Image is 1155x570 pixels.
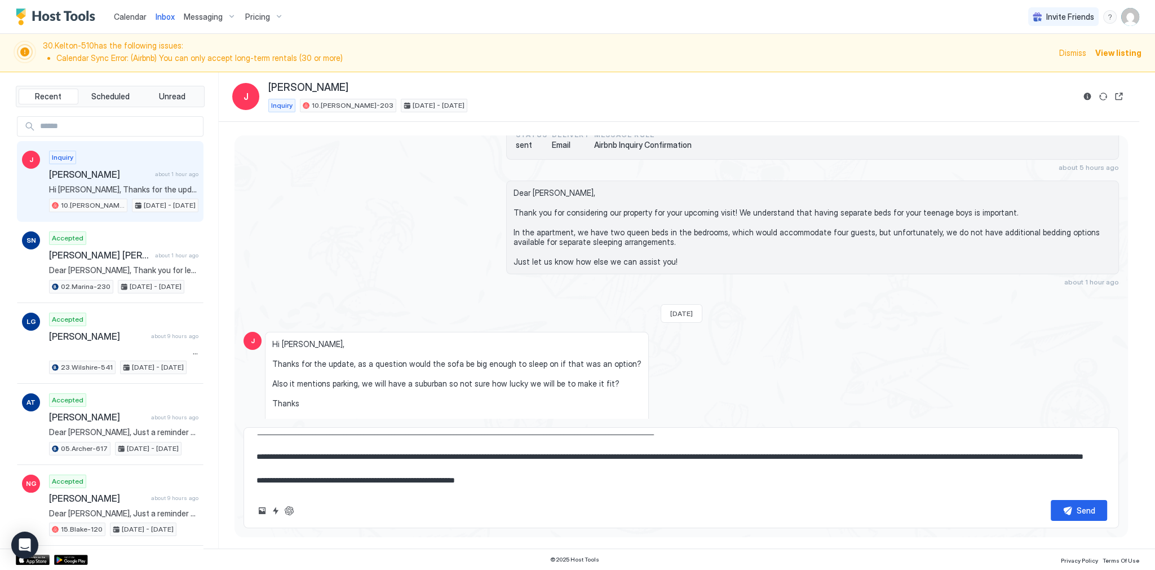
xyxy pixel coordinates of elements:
button: Open reservation [1112,90,1126,103]
span: 02.Marina-230 [61,282,110,292]
span: Dear [PERSON_NAME], Thank you for considering our property for your upcoming visit! We understand... [514,188,1112,267]
span: NG [26,479,37,489]
span: Messaging [184,12,223,22]
span: [PERSON_NAME] [49,493,147,504]
span: Hi [PERSON_NAME], Thanks for the update, as a question would the sofa be big enough to sleep on i... [49,185,198,195]
span: Airbnb Inquiry Confirmation [594,140,692,150]
span: [DATE] - [DATE] [122,524,174,534]
span: Delivery [552,130,590,140]
div: User profile [1121,8,1139,26]
a: Calendar [114,11,147,23]
span: [PERSON_NAME] [268,81,348,94]
a: Terms Of Use [1103,554,1139,565]
button: Recent [19,89,78,104]
button: Sync reservation [1096,90,1110,103]
span: about 9 hours ago [151,332,198,340]
div: Send [1077,505,1095,516]
span: Scheduled [91,91,130,102]
span: [PERSON_NAME] [PERSON_NAME] [49,249,151,261]
a: App Store [16,555,50,565]
span: Message Rule [594,130,692,140]
span: © 2025 Host Tools [550,556,599,563]
span: about 1 hour ago [155,252,198,259]
button: Scheduled [81,89,140,104]
span: [DATE] - [DATE] [413,100,464,111]
a: Inbox [156,11,175,23]
span: 15.Blake-120 [61,524,103,534]
span: 23.Wilshire-541 [61,362,113,372]
span: Hi [PERSON_NAME], Thanks for the update, as a question would the sofa be big enough to sleep on i... [272,339,641,428]
span: J [244,90,249,103]
span: status [516,130,547,140]
span: Accepted [52,476,83,486]
span: about 5 hours ago [1059,163,1119,172]
span: Privacy Policy [1061,557,1098,564]
li: Calendar Sync Error: (Airbnb) You can only accept long-term rentals (30 or more) [56,53,1052,63]
span: [PERSON_NAME] [49,411,147,423]
span: J [251,336,255,346]
span: Pricing [245,12,270,22]
span: Invite Friends [1046,12,1094,22]
span: Accepted [52,395,83,405]
span: 10.[PERSON_NAME]-203 [312,100,393,111]
span: Inbox [156,12,175,21]
span: 05.Archer-617 [61,444,108,454]
div: Open Intercom Messenger [11,532,38,559]
span: [DATE] - [DATE] [132,362,184,372]
span: Dear [PERSON_NAME], Thank you for letting us know! Safe travels, and it was a pleasure hosting yo... [49,265,198,275]
span: [DATE] [670,309,693,318]
div: Dismiss [1059,47,1086,59]
button: Send [1051,500,1107,521]
span: Calendar [114,12,147,21]
span: [DATE] - [DATE] [144,200,196,211]
button: Upload image [255,504,269,518]
span: LG [26,317,36,327]
span: 30.Kelton-510 has the following issues: [43,41,1052,65]
span: Accepted [52,233,83,243]
span: Terms Of Use [1103,557,1139,564]
span: sent [516,140,547,150]
span: 10.[PERSON_NAME]-203 [61,200,125,211]
span: [DATE] - [DATE] [130,282,182,292]
button: ChatGPT Auto Reply [282,504,296,518]
span: [PERSON_NAME] [49,169,151,180]
span: [DATE] - [DATE] [127,444,179,454]
span: Accepted [52,314,83,325]
a: Privacy Policy [1061,554,1098,565]
span: about 9 hours ago [151,414,198,421]
span: Dear [PERSON_NAME], Just a reminder that your check-out is [DATE] before 11 am. 🧳When you check o... [49,508,198,519]
span: Email [552,140,590,150]
a: Host Tools Logo [16,8,100,25]
span: Unread [159,91,185,102]
span: Inquiry [271,100,293,111]
span: about 1 hour ago [1064,278,1119,286]
span: Inquiry [52,152,73,163]
button: Unread [142,89,202,104]
div: View listing [1095,47,1141,59]
span: ͏ ‌ ͏ ‌ ͏ ‌ ͏ ‌ ͏ ‌ ͏ ‌ ͏ ‌ ͏ ‌ ͏ ‌ ͏ ‌ ͏ ‌ ͏ ‌ ͏ ‌ ͏ ‌ ͏ ‌ ͏ ‌ ͏ ‌ ͏ ‌ ͏ ‌ ͏ ‌ ͏ ‌ ͏ ‌ ͏ ‌ ͏ ‌ ͏... [49,347,198,357]
input: Input Field [36,117,203,136]
span: about 1 hour ago [155,170,198,178]
a: Google Play Store [54,555,88,565]
button: Quick reply [269,504,282,518]
span: about 9 hours ago [151,494,198,502]
span: SN [26,235,36,245]
span: J [29,155,33,165]
div: menu [1103,10,1117,24]
span: Dear [PERSON_NAME], Just a reminder that your check-out is [DATE] before 11 am. Check-out instruc... [49,427,198,437]
button: Reservation information [1081,90,1094,103]
span: AT [26,397,36,407]
span: Recent [35,91,61,102]
span: [PERSON_NAME] [49,331,147,342]
div: tab-group [16,86,205,107]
